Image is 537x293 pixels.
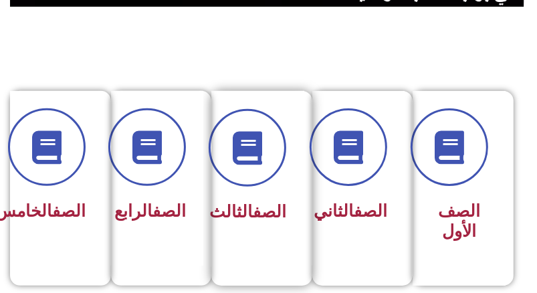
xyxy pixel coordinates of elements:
[152,201,186,221] a: الصف
[209,202,286,221] span: الثالث
[354,201,387,221] a: الصف
[314,201,387,221] span: الثاني
[253,202,286,221] a: الصف
[52,201,86,221] a: الصف
[438,201,480,241] span: الصف الأول
[114,201,186,221] span: الرابع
